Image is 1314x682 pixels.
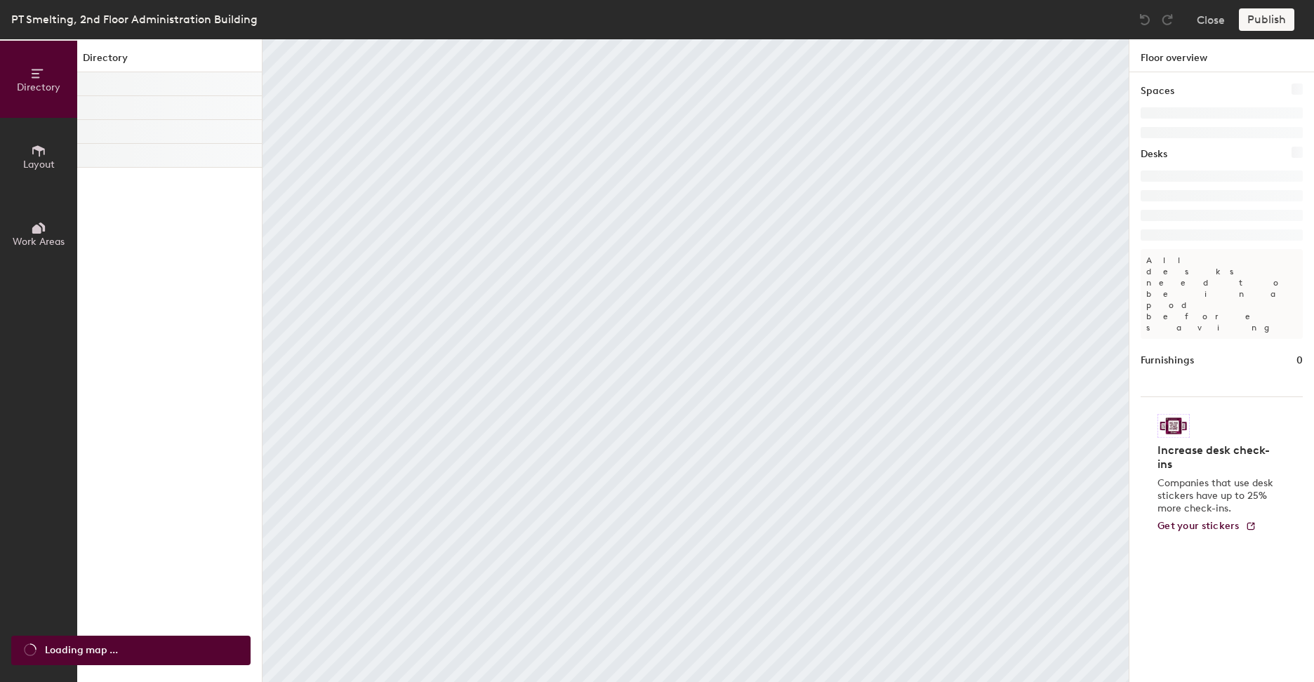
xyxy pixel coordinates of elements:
h1: Desks [1141,147,1167,162]
img: Undo [1138,13,1152,27]
span: Get your stickers [1157,520,1240,532]
h4: Increase desk check-ins [1157,443,1277,472]
p: Companies that use desk stickers have up to 25% more check-ins. [1157,477,1277,515]
p: All desks need to be in a pod before saving [1141,249,1303,339]
div: PT Smelting, 2nd Floor Administration Building [11,11,258,28]
canvas: Map [263,39,1129,682]
img: Redo [1160,13,1174,27]
span: Layout [23,159,55,170]
span: Loading map ... [45,643,118,658]
h1: Furnishings [1141,353,1194,368]
h1: 0 [1296,353,1303,368]
a: Get your stickers [1157,521,1256,533]
button: Close [1197,8,1225,31]
h1: Floor overview [1129,39,1314,72]
img: Sticker logo [1157,414,1190,438]
span: Directory [17,81,60,93]
h1: Directory [77,51,262,72]
span: Work Areas [13,236,65,248]
h1: Spaces [1141,83,1174,99]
